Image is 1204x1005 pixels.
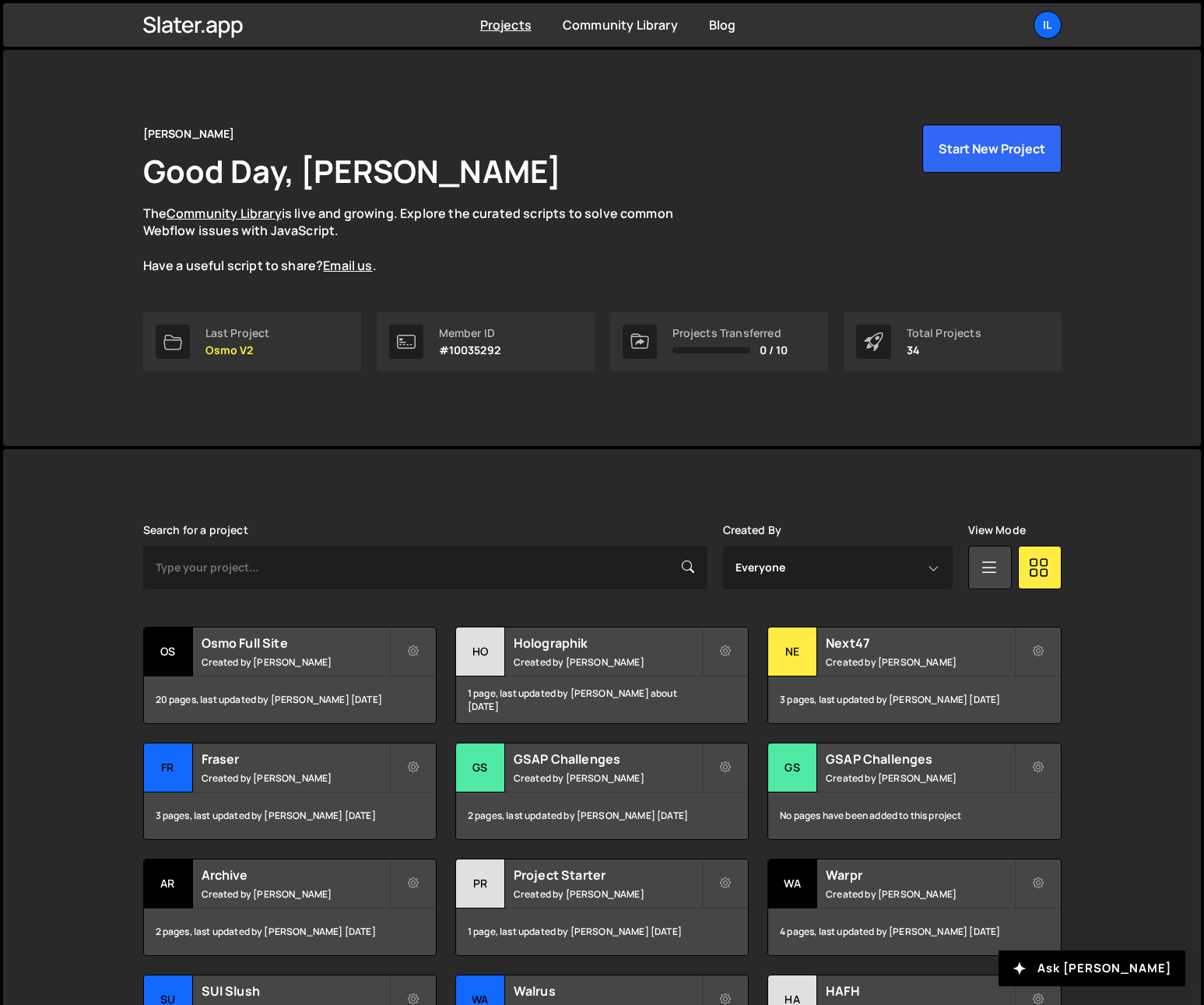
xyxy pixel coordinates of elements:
small: Created by [PERSON_NAME] [826,887,1013,901]
div: Projects Transferred [672,327,788,339]
h2: GSAP Challenges [514,750,701,768]
div: Ar [144,859,193,908]
small: Created by [PERSON_NAME] [202,771,389,785]
h2: Walrus [514,982,701,1000]
span: 0 / 10 [760,344,788,357]
div: Fr [144,743,193,792]
a: GS GSAP Challenges Created by [PERSON_NAME] 2 pages, last updated by [PERSON_NAME] [DATE] [455,743,749,840]
a: Blog [709,16,736,33]
small: Created by [PERSON_NAME] [202,655,389,669]
div: 3 pages, last updated by [PERSON_NAME] [DATE] [768,676,1060,723]
div: 3 pages, last updated by [PERSON_NAME] [DATE] [144,792,436,839]
h2: Next47 [826,634,1013,652]
div: [PERSON_NAME] [143,125,235,143]
h2: Project Starter [514,866,701,884]
a: Il [1034,11,1062,39]
div: Wa [768,859,817,908]
h2: Holographik [514,634,701,652]
p: 34 [907,344,981,357]
label: View Mode [968,524,1026,536]
p: #10035292 [439,344,500,357]
button: Start New Project [922,125,1062,173]
a: Ho Holographik Created by [PERSON_NAME] 1 page, last updated by [PERSON_NAME] about [DATE] [455,627,749,724]
div: GS [456,743,505,792]
div: Last Project [205,327,270,339]
small: Created by [PERSON_NAME] [514,771,701,785]
h2: Fraser [202,750,389,768]
h2: Osmo Full Site [202,634,389,652]
h1: Good Day, [PERSON_NAME] [143,149,562,192]
div: Member ID [439,327,500,339]
div: 2 pages, last updated by [PERSON_NAME] [DATE] [144,908,436,955]
div: GS [768,743,817,792]
label: Search for a project [143,524,248,536]
h2: GSAP Challenges [826,750,1013,768]
h2: Warpr [826,866,1013,884]
small: Created by [PERSON_NAME] [826,771,1013,785]
a: Os Osmo Full Site Created by [PERSON_NAME] 20 pages, last updated by [PERSON_NAME] [DATE] [143,627,437,724]
a: Ar Archive Created by [PERSON_NAME] 2 pages, last updated by [PERSON_NAME] [DATE] [143,859,437,956]
a: Wa Warpr Created by [PERSON_NAME] 4 pages, last updated by [PERSON_NAME] [DATE] [767,859,1061,956]
h2: Archive [202,866,389,884]
div: 20 pages, last updated by [PERSON_NAME] [DATE] [144,676,436,723]
a: Community Library [167,205,282,222]
small: Created by [PERSON_NAME] [826,655,1013,669]
p: Osmo V2 [205,344,270,357]
a: Community Library [563,16,678,33]
a: Fr Fraser Created by [PERSON_NAME] 3 pages, last updated by [PERSON_NAME] [DATE] [143,743,437,840]
div: Total Projects [907,327,981,339]
div: Ne [768,627,817,676]
div: Ho [456,627,505,676]
a: Projects [480,16,532,33]
a: Pr Project Starter Created by [PERSON_NAME] 1 page, last updated by [PERSON_NAME] [DATE] [455,859,749,956]
div: No pages have been added to this project [768,792,1060,839]
div: 4 pages, last updated by [PERSON_NAME] [DATE] [768,908,1060,955]
a: Last Project Osmo V2 [143,312,361,371]
div: Pr [456,859,505,908]
a: Email us [323,257,372,274]
div: 2 pages, last updated by [PERSON_NAME] [DATE] [456,792,748,839]
button: Ask [PERSON_NAME] [999,951,1185,986]
h2: HAFH [826,982,1013,1000]
a: Ne Next47 Created by [PERSON_NAME] 3 pages, last updated by [PERSON_NAME] [DATE] [767,627,1061,724]
a: GS GSAP Challenges Created by [PERSON_NAME] No pages have been added to this project [767,743,1061,840]
p: The is live and growing. Explore the curated scripts to solve common Webflow issues with JavaScri... [143,205,704,275]
h2: SUI Slush [202,982,389,1000]
div: 1 page, last updated by [PERSON_NAME] about [DATE] [456,676,748,723]
small: Created by [PERSON_NAME] [202,887,389,901]
small: Created by [PERSON_NAME] [514,887,701,901]
div: 1 page, last updated by [PERSON_NAME] [DATE] [456,908,748,955]
div: Os [144,627,193,676]
input: Type your project... [143,546,707,589]
label: Created By [723,524,782,536]
small: Created by [PERSON_NAME] [514,655,701,669]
